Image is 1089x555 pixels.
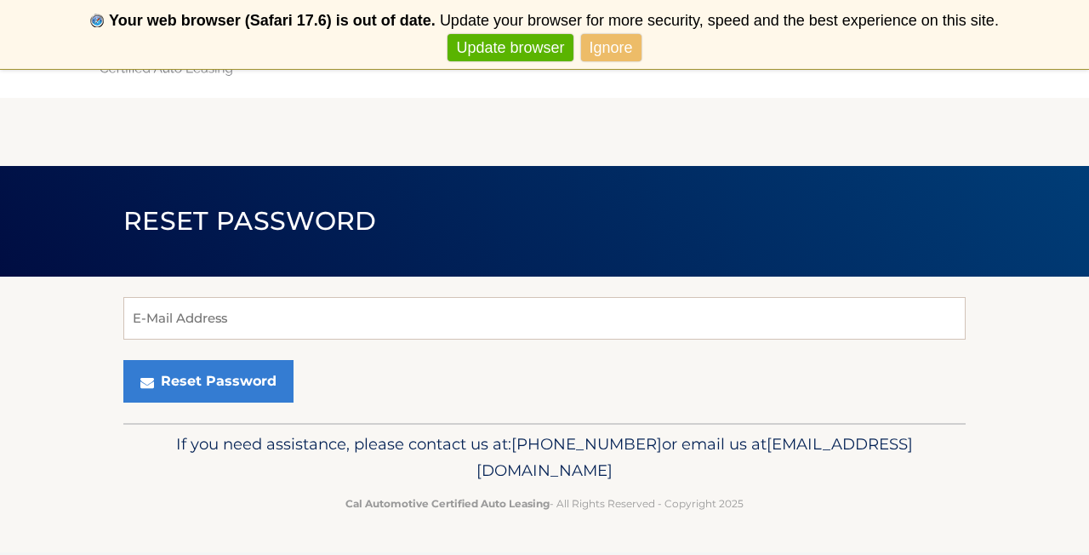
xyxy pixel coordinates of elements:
[345,497,550,510] strong: Cal Automotive Certified Auto Leasing
[511,434,662,454] span: [PHONE_NUMBER]
[134,495,955,512] p: - All Rights Reserved - Copyright 2025
[581,34,641,62] a: Ignore
[134,431,955,485] p: If you need assistance, please contact us at: or email us at
[448,34,573,62] a: Update browser
[123,205,376,237] span: Reset Password
[109,12,436,29] b: Your web browser (Safari 17.6) is out of date.
[440,12,999,29] span: Update your browser for more security, speed and the best experience on this site.
[123,360,294,403] button: Reset Password
[123,297,966,340] input: E-Mail Address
